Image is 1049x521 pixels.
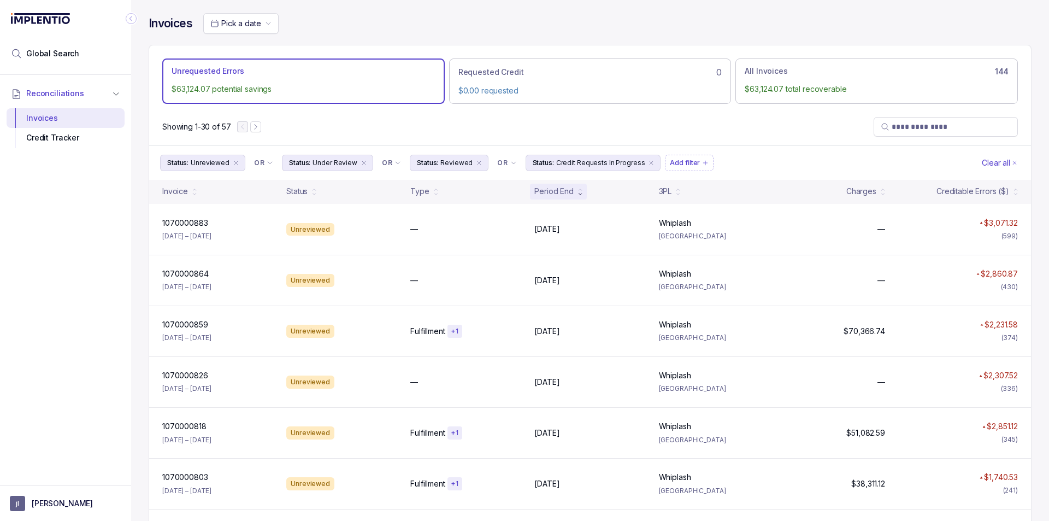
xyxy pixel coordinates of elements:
button: Filter Chip Under Review [282,155,373,171]
h4: Invoices [149,16,192,31]
p: Clear all [982,157,1010,168]
span: User initials [10,496,25,511]
p: All Invoices [745,66,787,77]
div: Invoice [162,186,188,197]
button: Clear Filters [980,155,1020,171]
div: Unreviewed [286,274,334,287]
p: [GEOGRAPHIC_DATA] [659,485,770,496]
button: Reconciliations [7,81,125,106]
p: $0.00 requested [458,85,722,96]
p: $2,231.58 [985,319,1018,330]
div: remove content [360,159,368,167]
p: Status: [533,157,554,168]
p: [DATE] [534,478,559,489]
p: [DATE] – [DATE] [162,383,211,394]
p: Showing 1-30 of 57 [162,121,231,132]
p: 1070000859 [162,319,208,330]
p: — [410,275,418,286]
p: $38,311.12 [851,478,885,489]
div: Unreviewed [286,426,334,440]
p: OR [382,159,392,167]
p: OR [497,159,508,167]
p: 1070000818 [162,421,207,432]
p: Fulfillment [410,428,445,438]
div: Charges [846,186,876,197]
button: Filter Chip Credit Requests In Progress [526,155,661,171]
span: Pick a date [221,19,261,28]
img: red pointer upwards [976,273,980,276]
p: Unrequested Errors [172,66,244,77]
p: 1070000803 [162,472,208,483]
p: [DATE] – [DATE] [162,332,211,343]
p: [GEOGRAPHIC_DATA] [659,435,770,446]
div: Collapse Icon [125,12,138,25]
p: [DATE] – [DATE] [162,485,211,496]
div: (430) [1001,282,1018,292]
p: + 1 [451,327,459,336]
div: Remaining page entries [162,121,231,132]
p: [PERSON_NAME] [32,498,93,509]
div: Unreviewed [286,325,334,338]
div: Status [286,186,308,197]
div: remove content [475,159,484,167]
div: (374) [1001,332,1018,343]
p: Status: [167,157,188,168]
button: User initials[PERSON_NAME] [10,496,121,511]
div: Unreviewed [286,376,334,389]
p: Credit Requests In Progress [556,157,645,168]
p: $1,740.53 [984,472,1018,483]
li: Filter Chip Connector undefined [254,159,273,167]
div: Unreviewed [286,477,334,490]
p: $3,071.32 [984,218,1018,229]
button: Filter Chip Reviewed [410,155,488,171]
div: remove content [647,159,656,167]
p: Under Review [313,157,357,168]
div: (345) [1001,434,1018,445]
p: [GEOGRAPHIC_DATA] [659,231,770,242]
h6: 144 [995,67,1009,76]
p: [DATE] – [DATE] [162,435,211,446]
p: [DATE] [534,224,559,235]
button: Filter Chip Connector undefined [493,155,521,171]
p: [DATE] [534,428,559,438]
div: Creditable Errors ($) [936,186,1009,197]
p: [DATE] [534,275,559,286]
div: Unreviewed [286,223,334,236]
p: + 1 [451,429,459,437]
p: — [877,275,885,286]
p: [DATE] [534,377,559,388]
p: Status: [417,157,438,168]
p: OR [254,159,264,167]
p: $51,082.59 [846,428,885,438]
div: Invoices [15,108,116,128]
p: 1070000883 [162,218,208,229]
button: Next Page [250,121,261,132]
div: Reconciliations [7,106,125,150]
p: $2,860.87 [981,268,1018,279]
img: red pointer upwards [979,374,982,377]
li: Filter Chip Connector undefined [497,159,516,167]
div: Type [410,186,429,197]
img: red pointer upwards [982,425,986,428]
div: 0 [458,66,722,79]
p: — [410,224,418,235]
p: $70,366.74 [844,326,885,337]
p: [GEOGRAPHIC_DATA] [659,282,770,292]
span: Global Search [26,48,79,59]
p: $2,851.12 [987,421,1018,432]
p: Reviewed [440,157,473,168]
p: Fulfillment [410,478,445,489]
ul: Action Tab Group [162,58,1018,103]
div: (241) [1003,485,1018,496]
li: Filter Chip Connector undefined [382,159,401,167]
p: Add filter [670,157,700,168]
p: Status: [289,157,310,168]
p: Fulfillment [410,326,445,337]
div: remove content [232,159,240,167]
button: Filter Chip Unreviewed [160,155,245,171]
button: Filter Chip Add filter [665,155,714,171]
img: red pointer upwards [980,221,983,224]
